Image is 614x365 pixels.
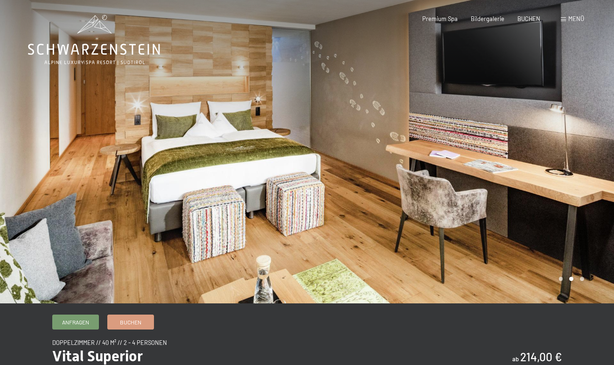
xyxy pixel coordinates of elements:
[568,15,584,22] span: Menü
[52,347,143,365] span: Vital Superior
[517,15,540,22] a: BUCHEN
[62,318,89,326] span: Anfragen
[471,15,504,22] a: Bildergalerie
[520,350,562,364] b: 214,00 €
[512,355,519,363] span: ab
[422,15,458,22] a: Premium Spa
[53,315,98,329] a: Anfragen
[52,339,167,346] span: Doppelzimmer // 40 m² // 2 - 4 Personen
[108,315,153,329] a: Buchen
[120,318,141,326] span: Buchen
